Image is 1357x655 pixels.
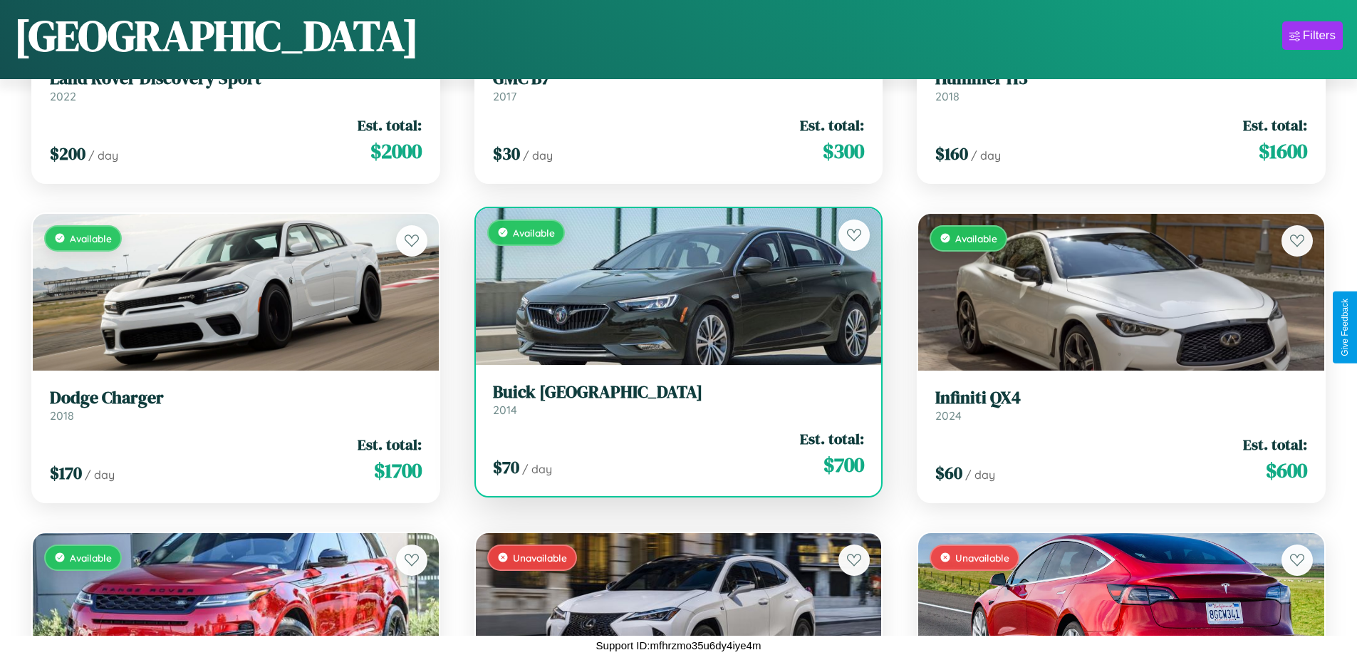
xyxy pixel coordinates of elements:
[523,148,553,163] span: / day
[935,89,960,103] span: 2018
[935,142,968,165] span: $ 160
[493,382,865,417] a: Buick [GEOGRAPHIC_DATA]2014
[50,408,74,423] span: 2018
[935,461,962,485] span: $ 60
[1266,456,1307,485] span: $ 600
[1243,115,1307,135] span: Est. total:
[14,6,419,65] h1: [GEOGRAPHIC_DATA]
[513,552,567,564] span: Unavailable
[1340,299,1350,356] div: Give Feedback
[358,115,422,135] span: Est. total:
[1282,21,1343,50] button: Filters
[935,388,1307,408] h3: Infiniti QX4
[1259,137,1307,165] span: $ 1600
[50,461,82,485] span: $ 170
[596,636,761,655] p: Support ID: mfhrzmo35u6dy4iye4m
[800,115,864,135] span: Est. total:
[493,382,865,403] h3: Buick [GEOGRAPHIC_DATA]
[50,89,76,103] span: 2022
[85,468,115,482] span: / day
[493,455,519,479] span: $ 70
[50,68,422,103] a: Land Rover Discovery Sport2022
[955,552,1009,564] span: Unavailable
[70,232,112,244] span: Available
[522,462,552,476] span: / day
[493,68,865,89] h3: GMC B7
[70,552,112,564] span: Available
[800,428,864,449] span: Est. total:
[50,68,422,89] h3: Land Rover Discovery Sport
[493,68,865,103] a: GMC B72017
[50,388,422,408] h3: Dodge Charger
[935,68,1307,103] a: Hummer H32018
[50,388,422,423] a: Dodge Charger2018
[358,434,422,455] span: Est. total:
[88,148,118,163] span: / day
[935,388,1307,423] a: Infiniti QX42024
[370,137,422,165] span: $ 2000
[935,408,962,423] span: 2024
[935,68,1307,89] h3: Hummer H3
[493,89,516,103] span: 2017
[955,232,997,244] span: Available
[965,468,995,482] span: / day
[1243,434,1307,455] span: Est. total:
[50,142,85,165] span: $ 200
[971,148,1001,163] span: / day
[513,227,555,239] span: Available
[823,450,864,479] span: $ 700
[493,403,517,417] span: 2014
[823,137,864,165] span: $ 300
[1303,29,1336,43] div: Filters
[374,456,422,485] span: $ 1700
[493,142,520,165] span: $ 30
